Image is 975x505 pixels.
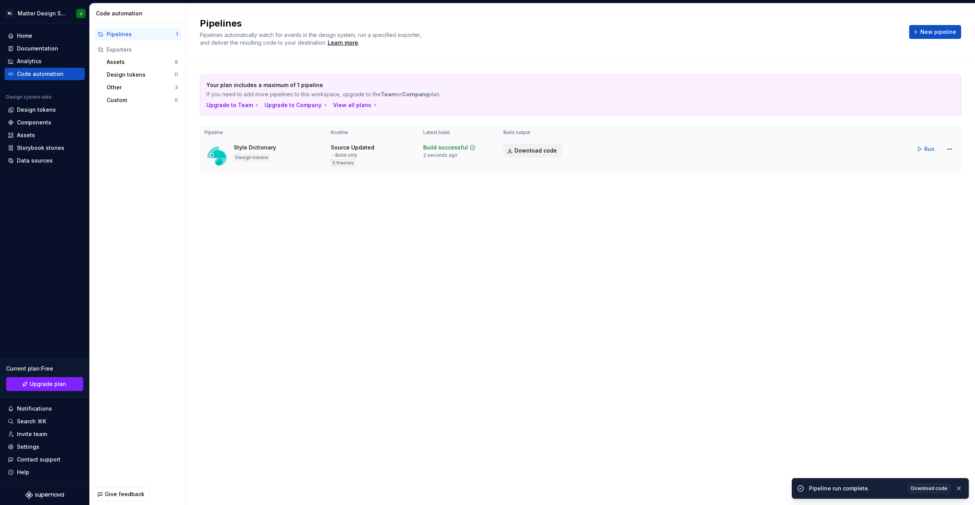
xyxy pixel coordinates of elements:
[402,91,429,97] strong: Company
[107,46,178,54] div: Exporters
[17,443,39,451] div: Settings
[499,126,566,139] th: Build output
[200,126,326,139] th: Pipeline
[107,84,175,91] div: Other
[107,58,175,66] div: Assets
[17,32,32,40] div: Home
[2,5,88,22] button: NLMatter Design SystemJ
[234,154,270,161] div: Design tokens
[6,377,83,391] a: Upgrade plan
[107,30,176,38] div: Pipelines
[107,71,174,79] div: Design tokens
[104,56,181,68] button: Assets8
[17,418,46,425] div: Search ⌘K
[107,96,175,104] div: Custom
[5,428,85,440] a: Invite team
[331,144,374,151] div: Source Updated
[5,441,85,453] a: Settings
[176,31,178,37] div: 1
[5,415,85,428] button: Search ⌘K
[809,485,903,492] div: Pipeline run complete.
[326,126,419,139] th: Routine
[327,40,359,46] span: .
[96,10,183,17] div: Code automation
[206,101,260,109] button: Upgrade to Team
[423,144,468,151] div: Build successful
[5,466,85,478] button: Help
[331,152,357,158] div: → Build only
[514,147,557,154] span: Download code
[94,28,181,40] button: Pipelines1
[265,101,328,109] button: Upgrade to Company
[908,483,951,494] a: Download code
[924,145,935,153] span: Run
[17,430,47,438] div: Invite team
[17,157,53,164] div: Data sources
[17,57,42,65] div: Analytics
[17,405,52,413] div: Notifications
[175,84,178,91] div: 3
[30,380,66,388] span: Upgrade plan
[25,491,64,499] svg: Supernova Logo
[328,39,358,47] a: Learn more
[17,144,64,152] div: Storybook stories
[174,72,178,78] div: 11
[200,17,900,30] h2: Pipelines
[332,160,354,166] span: 5 themes
[5,453,85,466] button: Contact support
[18,10,67,17] div: Matter Design System
[175,97,178,103] div: 0
[423,152,457,158] div: 2 seconds ago
[80,10,82,17] div: J
[5,42,85,55] a: Documentation
[104,94,181,106] button: Custom0
[206,81,901,89] p: Your plan includes a maximum of 1 pipeline
[381,91,397,97] strong: Team
[94,487,149,501] button: Give feedback
[234,144,276,151] div: Style Dictionary
[5,154,85,167] a: Data sources
[17,119,51,126] div: Components
[333,101,378,109] button: View all plans
[6,94,52,100] div: Design system data
[105,490,144,498] span: Give feedback
[911,485,947,492] span: Download code
[104,81,181,94] button: Other3
[503,144,562,158] a: Download code
[6,365,83,372] div: Current plan : Free
[5,9,15,18] div: NL
[175,59,178,65] div: 8
[17,131,35,139] div: Assets
[17,45,58,52] div: Documentation
[17,468,29,476] div: Help
[5,142,85,154] a: Storybook stories
[5,55,85,67] a: Analytics
[104,69,181,81] button: Design tokens11
[913,142,940,156] button: Run
[206,91,901,98] p: If you need to add more pipelines to this workspace, upgrade to the or plan.
[5,129,85,141] a: Assets
[909,25,961,39] button: New pipeline
[17,456,60,463] div: Contact support
[5,403,85,415] button: Notifications
[17,106,56,114] div: Design tokens
[5,116,85,129] a: Components
[5,104,85,116] a: Design tokens
[200,32,423,46] span: Pipelines automatically watch for events in the design system, run a specified exporter, and deli...
[5,30,85,42] a: Home
[17,70,64,78] div: Code automation
[419,126,499,139] th: Latest build
[5,68,85,80] a: Code automation
[920,28,956,36] span: New pipeline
